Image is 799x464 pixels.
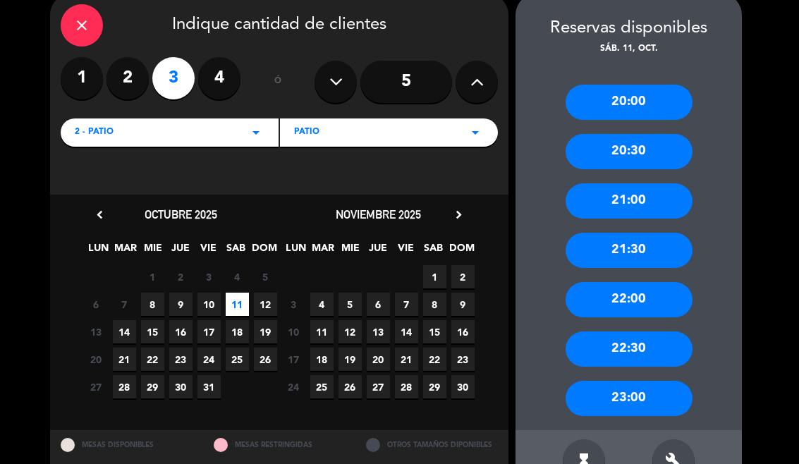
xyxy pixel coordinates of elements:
[169,240,193,263] span: JUE
[367,240,390,263] span: JUE
[254,293,277,316] span: 12
[113,375,136,398] span: 28
[85,293,108,316] span: 6
[451,265,475,288] span: 2
[50,430,203,460] div: MESAS DISPONIBLES
[338,320,362,343] span: 12
[338,293,362,316] span: 5
[197,375,221,398] span: 31
[310,293,334,316] span: 4
[423,375,446,398] span: 29
[226,265,249,288] span: 4
[566,134,693,169] div: 20:30
[87,240,110,263] span: LUN
[169,293,193,316] span: 9
[141,348,164,371] span: 22
[451,320,475,343] span: 16
[310,320,334,343] span: 11
[113,293,136,316] span: 7
[145,207,217,221] span: octubre 2025
[197,320,221,343] span: 17
[282,348,305,371] span: 17
[423,265,446,288] span: 1
[282,293,305,316] span: 3
[197,240,220,263] span: VIE
[395,348,418,371] span: 21
[338,348,362,371] span: 19
[252,240,275,263] span: DOM
[106,57,149,99] label: 2
[282,320,305,343] span: 10
[449,240,472,263] span: DOM
[310,375,334,398] span: 25
[142,240,165,263] span: MIE
[467,124,484,141] i: arrow_drop_down
[85,348,108,371] span: 20
[141,320,164,343] span: 15
[197,265,221,288] span: 3
[92,207,107,222] i: chevron_left
[282,375,305,398] span: 24
[566,233,693,268] div: 21:30
[141,375,164,398] span: 29
[566,282,693,317] div: 22:00
[61,4,498,47] div: Indique cantidad de clientes
[355,430,508,460] div: OTROS TAMAÑOS DIPONIBLES
[113,348,136,371] span: 21
[255,57,300,106] div: ó
[422,240,445,263] span: SAB
[114,240,138,263] span: MAR
[367,293,390,316] span: 6
[254,320,277,343] span: 19
[395,293,418,316] span: 7
[336,207,421,221] span: noviembre 2025
[338,375,362,398] span: 26
[284,240,307,263] span: LUN
[61,57,103,99] label: 1
[254,265,277,288] span: 5
[141,293,164,316] span: 8
[254,348,277,371] span: 26
[85,320,108,343] span: 13
[451,207,466,222] i: chevron_right
[169,348,193,371] span: 23
[198,57,240,99] label: 4
[248,124,264,141] i: arrow_drop_down
[113,320,136,343] span: 14
[423,348,446,371] span: 22
[226,320,249,343] span: 18
[169,375,193,398] span: 30
[226,293,249,316] span: 11
[141,265,164,288] span: 1
[395,320,418,343] span: 14
[169,320,193,343] span: 16
[197,348,221,371] span: 24
[312,240,335,263] span: MAR
[310,348,334,371] span: 18
[451,293,475,316] span: 9
[566,381,693,416] div: 23:00
[566,85,693,120] div: 20:00
[339,240,362,263] span: MIE
[367,348,390,371] span: 20
[226,348,249,371] span: 25
[203,430,356,460] div: MESAS RESTRINGIDAS
[294,126,319,140] span: Patio
[224,240,248,263] span: SAB
[73,17,90,34] i: close
[451,375,475,398] span: 30
[152,57,195,99] label: 3
[169,265,193,288] span: 2
[423,293,446,316] span: 8
[367,320,390,343] span: 13
[197,293,221,316] span: 10
[85,375,108,398] span: 27
[394,240,417,263] span: VIE
[566,331,693,367] div: 22:30
[516,42,742,56] div: sáb. 11, oct.
[367,375,390,398] span: 27
[451,348,475,371] span: 23
[395,375,418,398] span: 28
[75,126,114,140] span: 2 - PATIO
[566,183,693,219] div: 21:00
